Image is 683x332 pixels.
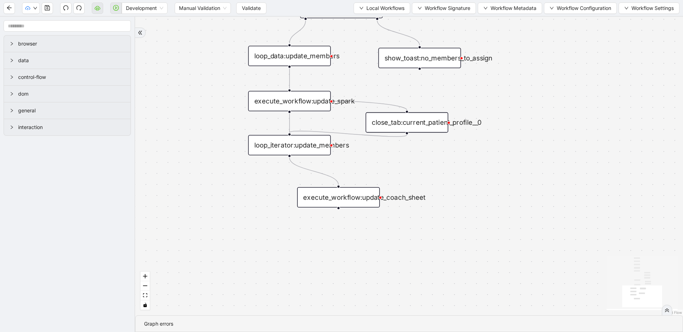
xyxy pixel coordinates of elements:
span: right [10,125,14,129]
button: downLocal Workflows [354,2,410,14]
div: loop_iterator:update_members [248,135,331,155]
div: show_toast:no_members_to_assignplus-circle [378,48,461,68]
span: Validate [242,4,261,12]
span: control-flow [18,73,125,81]
span: Workflow Signature [425,4,470,12]
g: Edge from close_tab:current_patient_profile__0 to loop_iterator:update_members [290,131,407,137]
button: zoom out [141,281,150,291]
span: right [10,58,14,63]
span: plus-circle [332,216,345,230]
span: save [44,5,50,11]
span: cloud-upload [25,6,30,11]
div: execute_workflow:update_coach_sheetplus-circle [297,187,380,208]
div: loop_data:update_members [248,46,331,66]
button: cloud-uploaddown [22,2,40,14]
g: Edge from conditions:check_if_any_members_to_assign to show_toast:no_members_to_assign [377,21,419,46]
div: general [4,102,131,119]
span: cloud-server [95,5,100,11]
span: Development [126,3,163,14]
button: downWorkflow Configuration [544,2,617,14]
div: control-flow [4,69,131,85]
span: down [33,6,37,10]
span: Workflow Configuration [557,4,611,12]
div: dom [4,86,131,102]
span: redo [76,5,82,11]
button: cloud-server [92,2,103,14]
span: arrow-left [6,5,12,11]
button: zoom in [141,272,150,281]
button: undo [60,2,72,14]
span: dom [18,90,125,98]
div: Graph errors [144,320,674,328]
button: downWorkflow Signature [412,2,476,14]
span: Workflow Settings [631,4,674,12]
span: down [418,6,422,10]
span: data [18,57,125,64]
button: save [42,2,53,14]
span: double-right [138,30,143,35]
g: Edge from execute_workflow:update_spark to close_tab:current_patient_profile__0 [333,101,407,110]
span: browser [18,40,125,48]
div: data [4,52,131,69]
div: close_tab:current_patient_profile__0 [366,112,448,133]
span: right [10,92,14,96]
div: execute_workflow:update_spark [248,91,331,111]
span: down [359,6,364,10]
g: Edge from loop_iterator:update_members to execute_workflow:update_coach_sheet [290,157,339,185]
span: general [18,107,125,114]
span: plus-circle [413,76,427,90]
button: toggle interactivity [141,300,150,310]
span: right [10,108,14,113]
span: down [624,6,629,10]
span: right [10,75,14,79]
span: interaction [18,123,125,131]
a: React Flow attribution [663,310,682,315]
button: fit view [141,291,150,300]
div: interaction [4,119,131,135]
span: double-right [665,308,669,313]
button: downWorkflow Metadata [478,2,542,14]
div: show_toast:no_members_to_assign [378,48,461,68]
span: right [10,42,14,46]
button: Validate [236,2,266,14]
div: browser [4,36,131,52]
span: undo [63,5,69,11]
span: down [483,6,488,10]
g: Edge from conditions:check_if_any_members_to_assign to loop_data:update_members [290,21,306,44]
button: downWorkflow Settings [619,2,679,14]
span: Manual Validation [179,3,227,14]
button: redo [73,2,85,14]
button: arrow-left [4,2,15,14]
span: down [550,6,554,10]
span: Workflow Metadata [491,4,536,12]
span: Local Workflows [366,4,404,12]
div: execute_workflow:update_coach_sheet [297,187,380,208]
